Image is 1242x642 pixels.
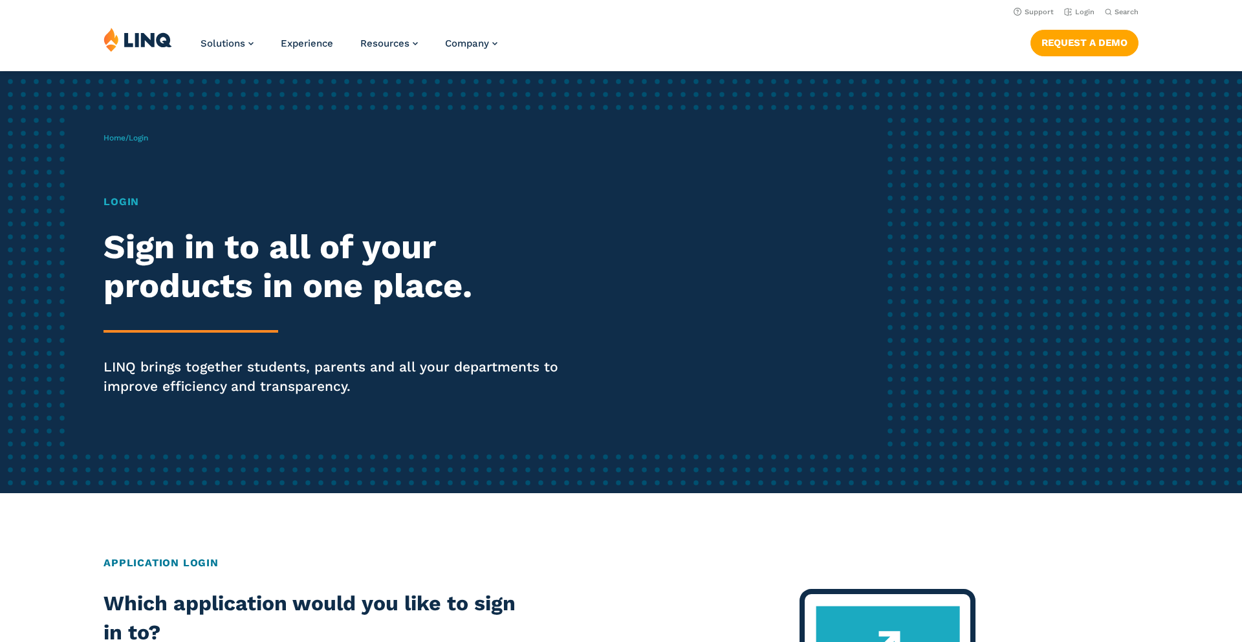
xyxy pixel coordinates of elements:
[1030,30,1138,56] a: Request a Demo
[103,27,172,52] img: LINQ | K‑12 Software
[103,555,1138,571] h2: Application Login
[201,27,497,70] nav: Primary Navigation
[281,38,333,49] a: Experience
[103,357,582,396] p: LINQ brings together students, parents and all your departments to improve efficiency and transpa...
[360,38,418,49] a: Resources
[103,228,582,305] h2: Sign in to all of your products in one place.
[201,38,254,49] a: Solutions
[103,194,582,210] h1: Login
[201,38,245,49] span: Solutions
[1115,8,1138,16] span: Search
[103,133,148,142] span: /
[1105,7,1138,17] button: Open Search Bar
[445,38,497,49] a: Company
[1014,8,1054,16] a: Support
[360,38,409,49] span: Resources
[129,133,148,142] span: Login
[1030,27,1138,56] nav: Button Navigation
[103,133,125,142] a: Home
[445,38,489,49] span: Company
[1064,8,1095,16] a: Login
